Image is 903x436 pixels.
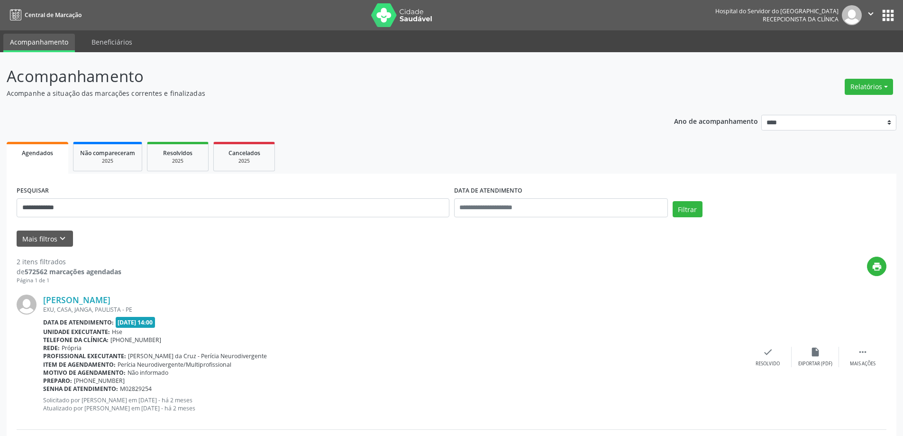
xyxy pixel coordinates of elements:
[3,34,75,52] a: Acompanhamento
[7,7,82,23] a: Central de Marcação
[62,344,82,352] span: Própria
[128,352,267,360] span: [PERSON_NAME] da Cruz - Perícia Neurodivergente
[57,233,68,244] i: keyboard_arrow_down
[85,34,139,50] a: Beneficiários
[7,88,629,98] p: Acompanhe a situação das marcações correntes e finalizadas
[220,158,268,165] div: 2025
[43,361,116,369] b: Item de agendamento:
[43,318,114,326] b: Data de atendimento:
[163,149,192,157] span: Resolvidos
[43,336,109,344] b: Telefone da clínica:
[128,369,168,377] span: Não informado
[43,377,72,385] b: Preparo:
[43,369,126,377] b: Motivo de agendamento:
[857,347,868,357] i: 
[17,295,36,315] img: img
[7,65,629,88] p: Acompanhamento
[862,5,880,25] button: 
[810,347,821,357] i: insert_drive_file
[154,158,201,165] div: 2025
[880,7,896,24] button: apps
[22,149,53,157] span: Agendados
[43,352,126,360] b: Profissional executante:
[43,344,60,352] b: Rede:
[110,336,161,344] span: [PHONE_NUMBER]
[17,277,121,285] div: Página 1 de 1
[43,396,744,412] p: Solicitado por [PERSON_NAME] em [DATE] - há 2 meses Atualizado por [PERSON_NAME] em [DATE] - há 2...
[120,385,152,393] span: M02829254
[17,231,73,247] button: Mais filtroskeyboard_arrow_down
[842,5,862,25] img: img
[872,261,882,272] i: print
[25,267,121,276] strong: 572562 marcações agendadas
[674,115,758,127] p: Ano de acompanhamento
[43,306,744,314] div: EXU, CASA, JANGA, PAULISTA - PE
[867,257,886,276] button: print
[798,361,832,367] div: Exportar (PDF)
[43,328,110,336] b: Unidade executante:
[43,385,118,393] b: Senha de atendimento:
[17,267,121,277] div: de
[866,9,876,19] i: 
[25,11,82,19] span: Central de Marcação
[673,201,702,217] button: Filtrar
[17,184,49,198] label: PESQUISAR
[43,295,110,305] a: [PERSON_NAME]
[118,361,231,369] span: Perícia Neurodivergente/Multiprofissional
[454,184,522,198] label: DATA DE ATENDIMENTO
[112,328,122,336] span: Hse
[850,361,876,367] div: Mais ações
[763,15,839,23] span: Recepcionista da clínica
[74,377,125,385] span: [PHONE_NUMBER]
[17,257,121,267] div: 2 itens filtrados
[228,149,260,157] span: Cancelados
[80,158,135,165] div: 2025
[715,7,839,15] div: Hospital do Servidor do [GEOGRAPHIC_DATA]
[756,361,780,367] div: Resolvido
[80,149,135,157] span: Não compareceram
[116,317,155,328] span: [DATE] 14:00
[845,79,893,95] button: Relatórios
[763,347,773,357] i: check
